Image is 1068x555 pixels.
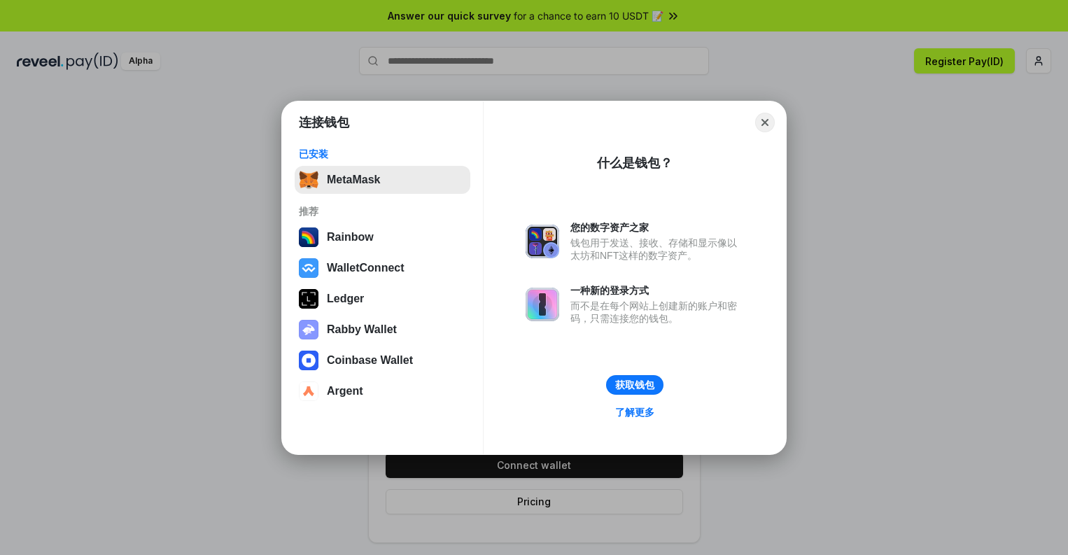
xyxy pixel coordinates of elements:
img: svg+xml,%3Csvg%20xmlns%3D%22http%3A%2F%2Fwww.w3.org%2F2000%2Fsvg%22%20fill%3D%22none%22%20viewBox... [526,288,559,321]
button: Close [755,113,775,132]
button: Argent [295,377,470,405]
div: Rainbow [327,231,374,244]
div: 而不是在每个网站上创建新的账户和密码，只需连接您的钱包。 [570,300,744,325]
h1: 连接钱包 [299,114,349,131]
button: MetaMask [295,166,470,194]
div: Rabby Wallet [327,323,397,336]
img: svg+xml,%3Csvg%20xmlns%3D%22http%3A%2F%2Fwww.w3.org%2F2000%2Fsvg%22%20fill%3D%22none%22%20viewBox... [526,225,559,258]
img: svg+xml,%3Csvg%20width%3D%22120%22%20height%3D%22120%22%20viewBox%3D%220%200%20120%20120%22%20fil... [299,227,318,247]
img: svg+xml,%3Csvg%20width%3D%2228%22%20height%3D%2228%22%20viewBox%3D%220%200%2028%2028%22%20fill%3D... [299,381,318,401]
a: 了解更多 [607,403,663,421]
div: WalletConnect [327,262,405,274]
div: 一种新的登录方式 [570,284,744,297]
div: 获取钱包 [615,379,654,391]
button: Ledger [295,285,470,313]
div: Coinbase Wallet [327,354,413,367]
div: Ledger [327,293,364,305]
img: svg+xml,%3Csvg%20xmlns%3D%22http%3A%2F%2Fwww.w3.org%2F2000%2Fsvg%22%20width%3D%2228%22%20height%3... [299,289,318,309]
img: svg+xml,%3Csvg%20xmlns%3D%22http%3A%2F%2Fwww.w3.org%2F2000%2Fsvg%22%20fill%3D%22none%22%20viewBox... [299,320,318,339]
button: Coinbase Wallet [295,346,470,374]
div: 您的数字资产之家 [570,221,744,234]
div: 已安装 [299,148,466,160]
div: MetaMask [327,174,380,186]
div: 了解更多 [615,406,654,419]
img: svg+xml,%3Csvg%20fill%3D%22none%22%20height%3D%2233%22%20viewBox%3D%220%200%2035%2033%22%20width%... [299,170,318,190]
div: 什么是钱包？ [597,155,673,171]
button: WalletConnect [295,254,470,282]
img: svg+xml,%3Csvg%20width%3D%2228%22%20height%3D%2228%22%20viewBox%3D%220%200%2028%2028%22%20fill%3D... [299,258,318,278]
div: 推荐 [299,205,466,218]
div: 钱包用于发送、接收、存储和显示像以太坊和NFT这样的数字资产。 [570,237,744,262]
button: Rainbow [295,223,470,251]
img: svg+xml,%3Csvg%20width%3D%2228%22%20height%3D%2228%22%20viewBox%3D%220%200%2028%2028%22%20fill%3D... [299,351,318,370]
button: 获取钱包 [606,375,663,395]
div: Argent [327,385,363,398]
button: Rabby Wallet [295,316,470,344]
